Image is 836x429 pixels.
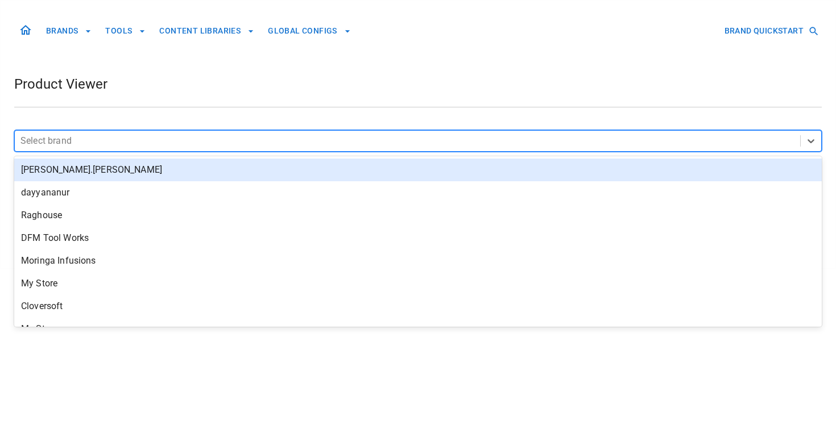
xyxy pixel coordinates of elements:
div: [PERSON_NAME].[PERSON_NAME] [14,159,822,181]
button: CONTENT LIBRARIES [155,20,259,41]
button: BRANDS [42,20,96,41]
div: DFM Tool Works [14,227,822,249]
h1: Product Viewer [14,75,107,93]
div: Cloversoft [14,295,822,318]
button: BRAND QUICKSTART [720,20,822,41]
div: My Store [14,318,822,340]
button: GLOBAL CONFIGS [263,20,355,41]
div: Raghouse [14,204,822,227]
div: My Store [14,272,822,295]
div: Moringa Infusions [14,249,822,272]
button: TOOLS [101,20,150,41]
div: dayyananur [14,181,822,204]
